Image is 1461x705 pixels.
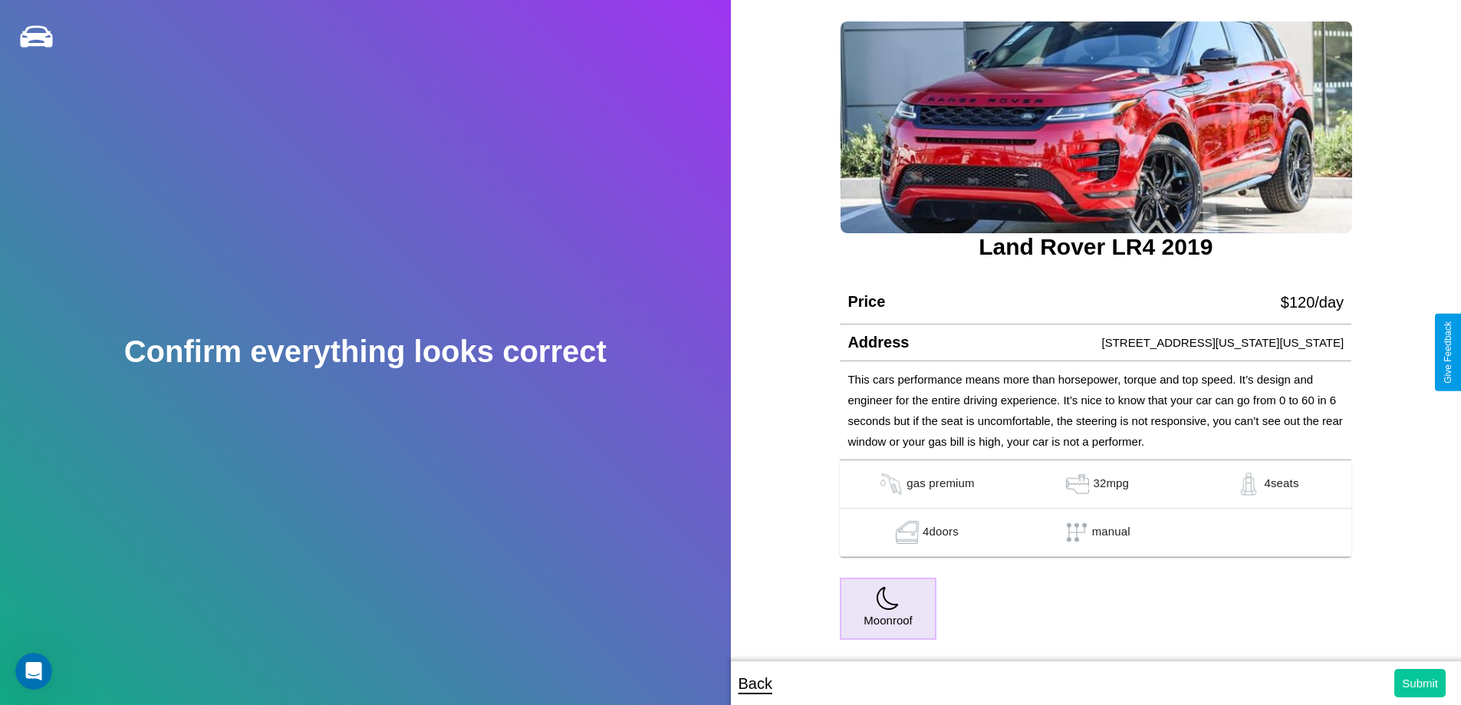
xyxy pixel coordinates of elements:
img: gas [876,473,907,496]
button: Submit [1394,669,1446,697]
p: This cars performance means more than horsepower, torque and top speed. It’s design and engineer ... [847,369,1344,452]
p: Back [739,670,772,697]
p: gas premium [907,473,974,496]
p: Moonroof [864,610,912,631]
img: gas [892,521,923,544]
p: 4 doors [923,521,959,544]
img: gas [1233,473,1264,496]
table: simple table [840,460,1351,557]
p: manual [1092,521,1130,544]
p: 4 seats [1264,473,1298,496]
h4: Address [847,334,909,351]
p: [STREET_ADDRESS][US_STATE][US_STATE] [1102,332,1344,353]
iframe: Intercom live chat [15,653,52,690]
h4: Price [847,293,885,311]
h3: Land Rover LR4 2019 [840,234,1351,260]
p: $ 120 /day [1281,288,1344,316]
h2: Confirm everything looks correct [124,334,607,369]
img: gas [1062,473,1093,496]
p: 32 mpg [1093,473,1129,496]
div: Give Feedback [1443,321,1453,384]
